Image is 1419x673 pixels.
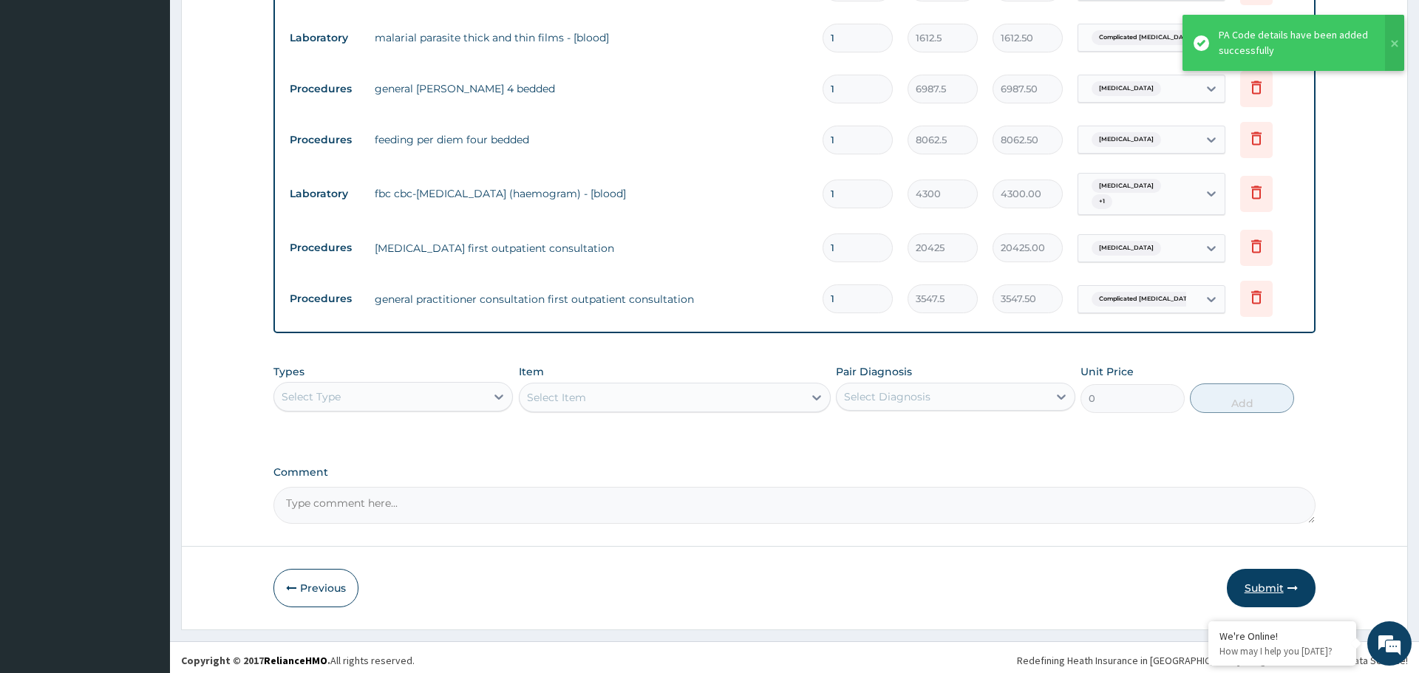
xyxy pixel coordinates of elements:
[1092,30,1201,45] span: Complicated [MEDICAL_DATA]
[77,83,248,102] div: Chat with us now
[181,654,330,667] strong: Copyright © 2017 .
[1219,27,1371,58] div: PA Code details have been added successfully
[1017,653,1408,668] div: Redefining Heath Insurance in [GEOGRAPHIC_DATA] using Telemedicine and Data Science!
[367,125,814,154] td: feeding per diem four bedded
[282,75,367,103] td: Procedures
[1219,629,1345,643] div: We're Online!
[273,569,358,607] button: Previous
[1227,569,1316,607] button: Submit
[1092,194,1112,209] span: + 1
[86,186,204,335] span: We're online!
[367,233,814,263] td: [MEDICAL_DATA] first outpatient consultation
[836,364,912,379] label: Pair Diagnosis
[273,466,1315,479] label: Comment
[282,285,367,312] td: Procedures
[1092,241,1161,256] span: [MEDICAL_DATA]
[367,74,814,103] td: general [PERSON_NAME] 4 bedded
[1219,645,1345,657] p: How may I help you today?
[1190,383,1294,413] button: Add
[282,24,367,52] td: Laboratory
[367,284,814,314] td: general practitioner consultation first outpatient consultation
[264,654,327,667] a: RelianceHMO
[1092,132,1161,147] span: [MEDICAL_DATA]
[7,403,282,455] textarea: Type your message and hit 'Enter'
[1092,292,1201,307] span: Complicated [MEDICAL_DATA]
[1092,81,1161,96] span: [MEDICAL_DATA]
[282,389,341,404] div: Select Type
[367,179,814,208] td: fbc cbc-[MEDICAL_DATA] (haemogram) - [blood]
[1092,179,1161,194] span: [MEDICAL_DATA]
[282,234,367,262] td: Procedures
[1081,364,1134,379] label: Unit Price
[519,364,544,379] label: Item
[367,23,814,52] td: malarial parasite thick and thin films - [blood]
[273,366,304,378] label: Types
[844,389,930,404] div: Select Diagnosis
[282,180,367,208] td: Laboratory
[242,7,278,43] div: Minimize live chat window
[282,126,367,154] td: Procedures
[27,74,60,111] img: d_794563401_company_1708531726252_794563401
